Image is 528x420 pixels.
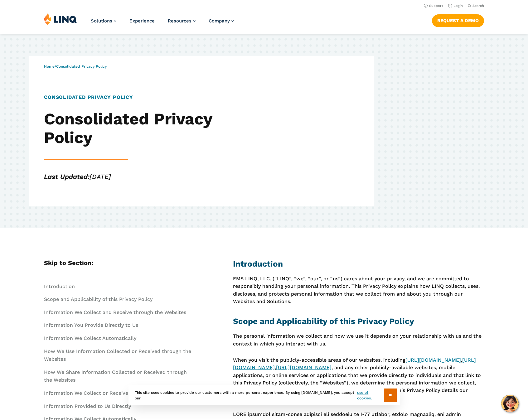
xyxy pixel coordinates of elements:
span: / [44,64,107,69]
a: Solutions [91,18,116,24]
button: Hello, have a question? Let’s chat. [501,395,519,412]
a: [URL][DOMAIN_NAME] [276,364,332,370]
nav: Primary Navigation [91,13,234,34]
a: Information We Collect and Receive through the Websites [44,309,186,315]
span: Consolidated Privacy Policy [56,64,107,69]
em: [DATE] [44,173,111,181]
a: [URL][DOMAIN_NAME] [405,357,461,363]
button: Open Search Bar [468,3,484,8]
a: Introduction [44,283,75,289]
a: How We Share Information Collected or Received through the Websites [44,369,187,383]
h2: Introduction [233,258,484,270]
nav: Button Navigation [432,13,484,27]
a: How We Use Information Collected or Received through the Websites [44,348,191,362]
a: Resources [168,18,196,24]
a: Scope and Applicability of this Privacy Policy [44,296,153,302]
p: The personal information we collect and how we use it depends on your relationship with us and th... [233,332,484,348]
a: Experience [129,18,155,24]
span: Resources [168,18,191,24]
h5: Skip to Section: [44,258,195,268]
h2: Scope and Applicability of this Privacy Policy [233,316,484,327]
p: When you visit the publicly-accessible areas of our websites, including , , , and any other publi... [233,356,484,402]
a: Information We Collect Automatically [44,335,136,341]
img: LINQ | K‑12 Software [44,13,77,25]
a: Login [448,4,463,8]
a: Company [209,18,234,24]
a: Information You Provide Directly to Us [44,322,138,328]
span: Solutions [91,18,112,24]
strong: Last Updated: [44,173,90,181]
span: Search [472,4,484,8]
a: Support [424,4,443,8]
a: Home [44,64,55,69]
a: Information We Collect or Receive through Our Solutions [44,390,185,396]
p: EMS LINQ, LLC. (“LINQ”, “we”, “our”, or “us”) cares about your privacy, and we are committed to r... [233,275,484,305]
div: This site uses cookies to provide our customers with a more personal experience. By using [DOMAIN... [128,385,400,405]
h1: Consolidated Privacy Policy [44,94,247,101]
a: Request a Demo [432,14,484,27]
span: Company [209,18,230,24]
h2: Consolidated Privacy Policy [44,110,247,147]
a: use of cookies. [357,390,384,401]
